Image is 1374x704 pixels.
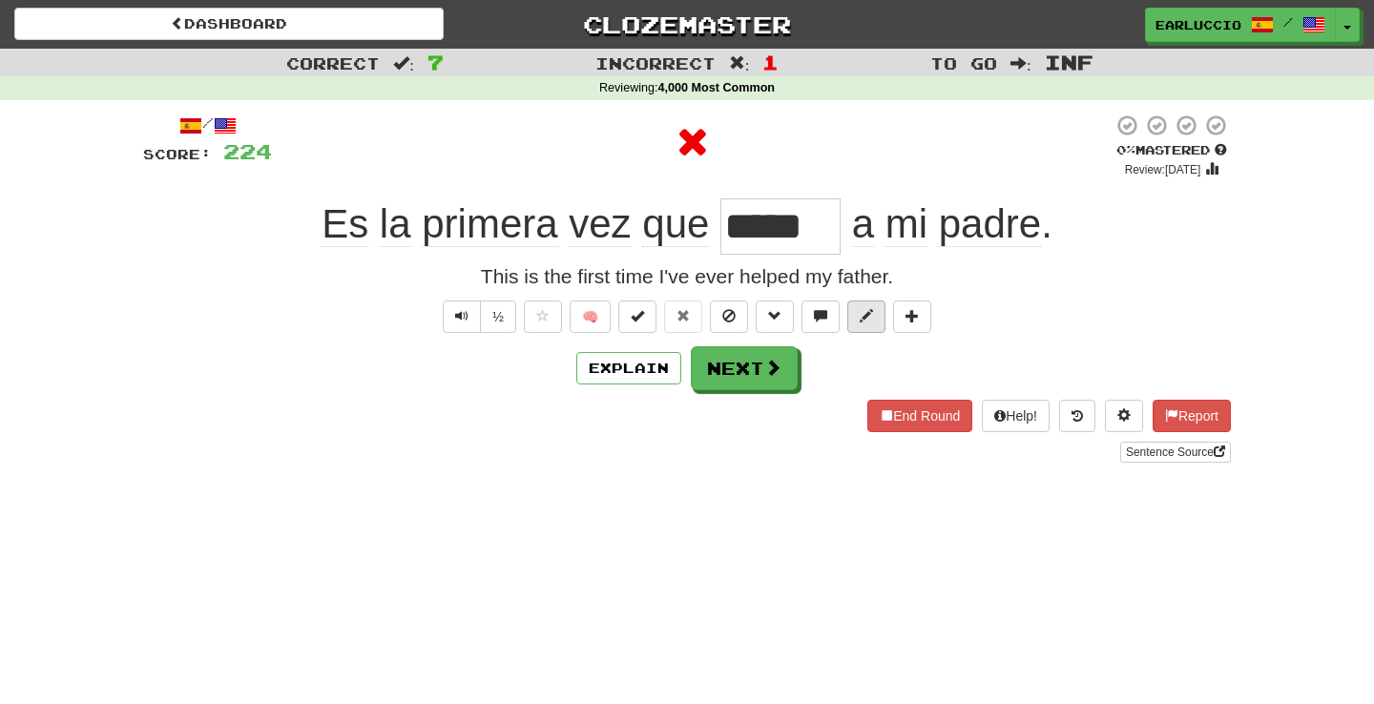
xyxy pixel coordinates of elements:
[443,300,481,333] button: Play sentence audio (ctl+space)
[1059,400,1095,432] button: Round history (alt+y)
[1045,51,1093,73] span: Inf
[569,201,631,247] span: vez
[524,300,562,333] button: Favorite sentence (alt+f)
[472,8,902,41] a: Clozemaster
[393,55,414,72] span: :
[422,201,557,247] span: primera
[143,146,212,162] span: Score:
[1113,142,1231,159] div: Mastered
[480,300,516,333] button: ½
[1120,442,1231,463] a: Sentence Source
[143,114,272,137] div: /
[570,300,611,333] button: 🧠
[14,8,444,40] a: Dashboard
[322,201,368,247] span: Es
[1116,142,1135,157] span: 0 %
[691,346,798,390] button: Next
[1155,16,1241,33] span: Earluccio
[847,300,885,333] button: Edit sentence (alt+d)
[427,51,444,73] span: 7
[576,352,681,384] button: Explain
[762,51,779,73] span: 1
[756,300,794,333] button: Grammar (alt+g)
[380,201,411,247] span: la
[1153,400,1231,432] button: Report
[286,53,380,72] span: Correct
[710,300,748,333] button: Ignore sentence (alt+i)
[1145,8,1336,42] a: Earluccio /
[930,53,997,72] span: To go
[642,201,709,247] span: que
[1125,163,1201,176] small: Review: [DATE]
[664,300,702,333] button: Reset to 0% Mastered (alt+r)
[439,300,516,333] div: Text-to-speech controls
[223,139,272,163] span: 224
[867,400,972,432] button: End Round
[595,53,716,72] span: Incorrect
[1010,55,1031,72] span: :
[658,81,775,94] strong: 4,000 Most Common
[618,300,656,333] button: Set this sentence to 100% Mastered (alt+m)
[852,201,874,247] span: a
[1283,15,1293,29] span: /
[982,400,1050,432] button: Help!
[841,201,1052,247] span: .
[729,55,750,72] span: :
[893,300,931,333] button: Add to collection (alt+a)
[143,262,1231,291] div: This is the first time I've ever helped my father.
[939,201,1041,247] span: padre
[801,300,840,333] button: Discuss sentence (alt+u)
[885,201,927,247] span: mi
